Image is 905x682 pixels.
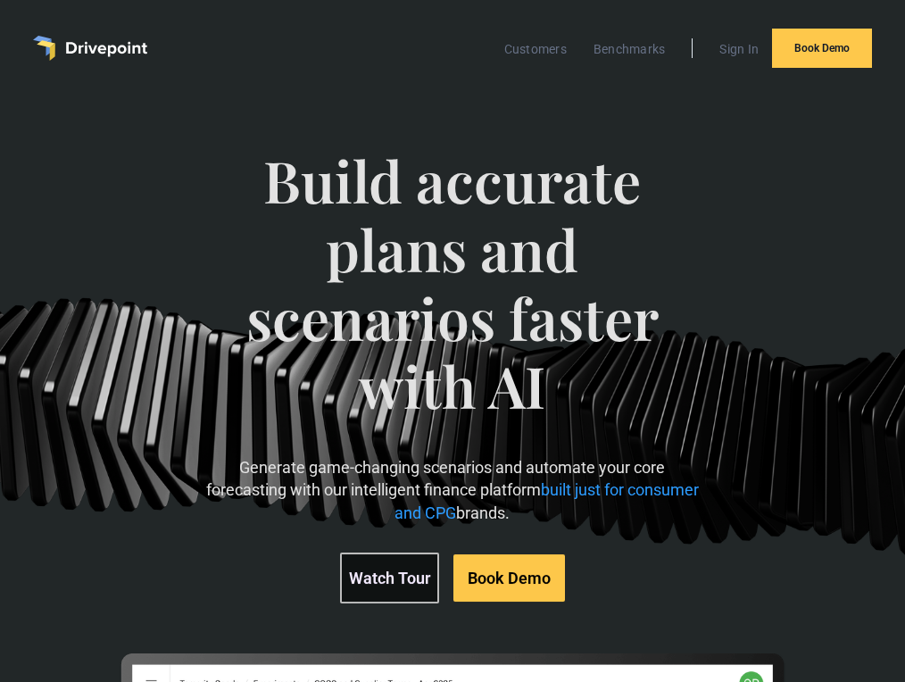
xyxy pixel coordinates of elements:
[340,553,439,603] a: Watch Tour
[585,37,675,61] a: Benchmarks
[772,29,872,68] a: Book Demo
[495,37,576,61] a: Customers
[453,554,565,602] a: Book Demo
[203,146,702,456] span: Build accurate plans and scenarios faster with AI
[394,480,699,521] span: built just for consumer and CPG
[710,37,768,61] a: Sign In
[33,36,147,61] a: home
[203,456,702,524] p: Generate game-changing scenarios and automate your core forecasting with our intelligent finance ...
